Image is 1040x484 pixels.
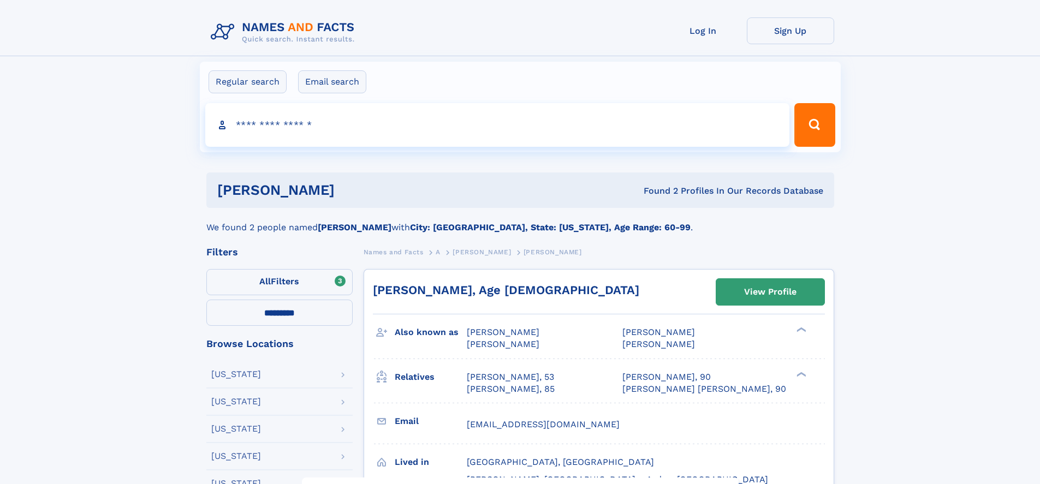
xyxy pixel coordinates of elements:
[744,279,797,304] div: View Profile
[453,248,511,256] span: [PERSON_NAME]
[206,269,353,295] label: Filters
[206,339,353,349] div: Browse Locations
[622,327,695,337] span: [PERSON_NAME]
[217,183,489,197] h1: [PERSON_NAME]
[467,383,555,395] a: [PERSON_NAME], 85
[206,208,834,234] div: We found 2 people named with .
[453,245,511,259] a: [PERSON_NAME]
[659,17,747,44] a: Log In
[298,70,366,93] label: Email search
[410,222,691,232] b: City: [GEOGRAPHIC_DATA], State: [US_STATE], Age Range: 60-99
[395,368,467,386] h3: Relatives
[395,412,467,431] h3: Email
[622,371,711,383] a: [PERSON_NAME], 90
[211,370,261,379] div: [US_STATE]
[211,452,261,461] div: [US_STATE]
[395,323,467,342] h3: Also known as
[622,339,695,349] span: [PERSON_NAME]
[364,245,424,259] a: Names and Facts
[395,453,467,471] h3: Lived in
[373,283,639,297] a: [PERSON_NAME], Age [DEMOGRAPHIC_DATA]
[747,17,834,44] a: Sign Up
[318,222,391,232] b: [PERSON_NAME]
[489,185,823,197] div: Found 2 Profiles In Our Records Database
[259,276,271,286] span: All
[206,247,353,257] div: Filters
[467,457,654,467] span: [GEOGRAPHIC_DATA], [GEOGRAPHIC_DATA]
[794,326,807,333] div: ❯
[211,397,261,406] div: [US_STATE]
[524,248,582,256] span: [PERSON_NAME]
[206,17,364,47] img: Logo Names and Facts
[205,103,790,147] input: search input
[467,339,539,349] span: [PERSON_NAME]
[436,248,441,256] span: A
[794,371,807,378] div: ❯
[211,425,261,433] div: [US_STATE]
[436,245,441,259] a: A
[622,383,786,395] a: [PERSON_NAME] [PERSON_NAME], 90
[209,70,287,93] label: Regular search
[467,419,620,429] span: [EMAIL_ADDRESS][DOMAIN_NAME]
[467,327,539,337] span: [PERSON_NAME]
[716,279,824,305] a: View Profile
[794,103,835,147] button: Search Button
[467,371,554,383] a: [PERSON_NAME], 53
